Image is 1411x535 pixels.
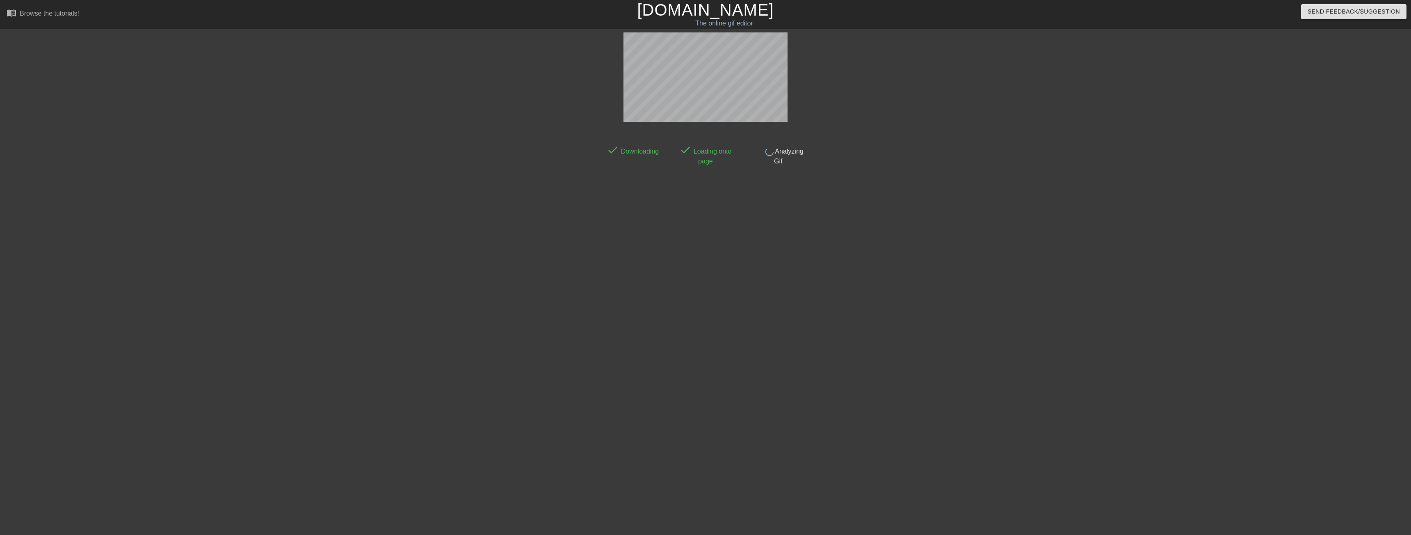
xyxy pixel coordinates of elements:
[607,144,619,156] span: done
[774,148,804,165] span: Analyzing Gif
[7,8,79,21] a: Browse the tutorials!
[1301,4,1406,19] button: Send Feedback/Suggestion
[1308,7,1400,17] span: Send Feedback/Suggestion
[7,8,16,18] span: menu_book
[637,1,774,19] a: [DOMAIN_NAME]
[475,18,974,28] div: The online gif editor
[20,10,79,17] div: Browse the tutorials!
[619,148,659,155] span: Downloading
[692,148,731,165] span: Loading onto page
[679,144,692,156] span: done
